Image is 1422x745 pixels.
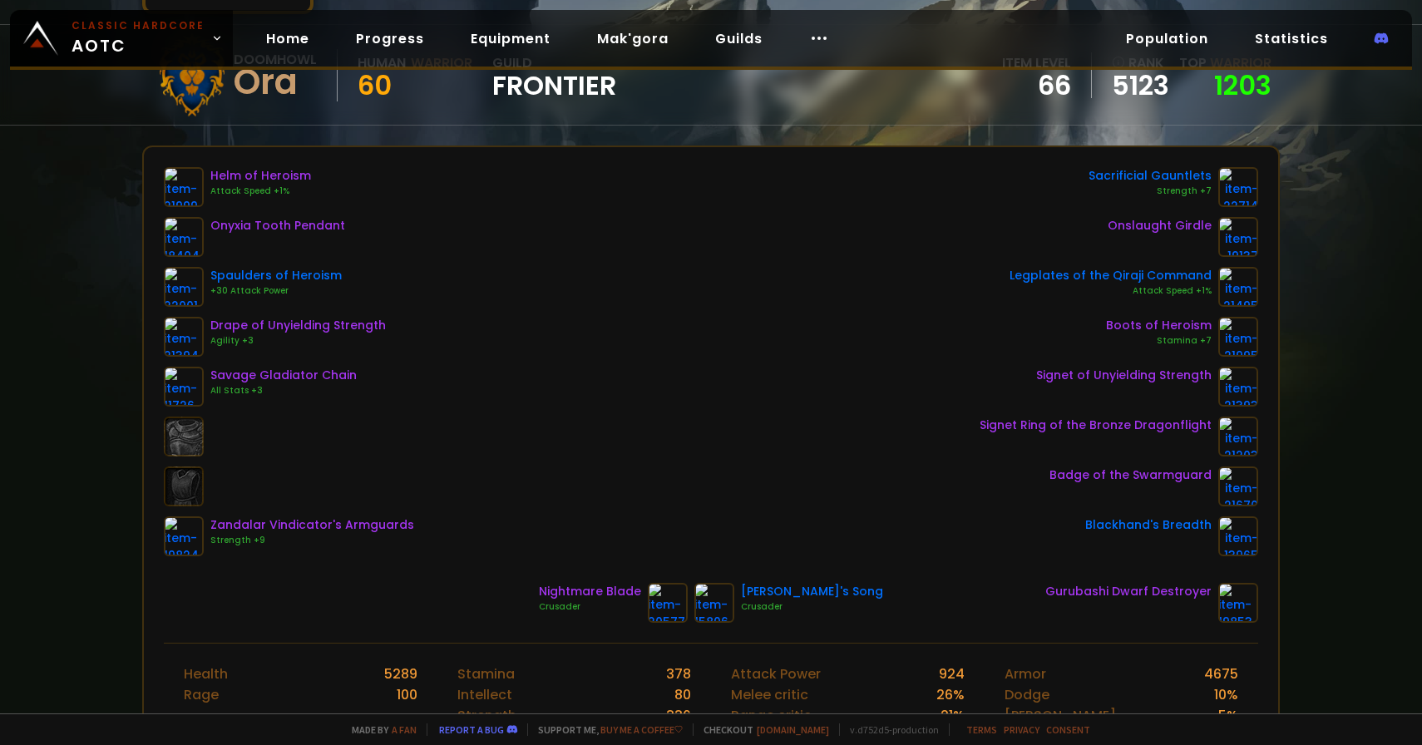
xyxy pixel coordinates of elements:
[1218,317,1258,357] img: item-21995
[941,705,965,726] div: 21 %
[1036,367,1212,384] div: Signet of Unyielding Strength
[1045,583,1212,600] div: Gurubashi Dwarf Destroyer
[966,723,997,736] a: Terms
[1108,217,1212,234] div: Onslaught Girdle
[1218,516,1258,556] img: item-13965
[384,664,417,684] div: 5289
[253,22,323,56] a: Home
[492,73,616,98] span: Frontier
[1218,417,1258,456] img: item-21203
[210,267,342,284] div: Spaulders of Heroism
[1218,367,1258,407] img: item-21393
[210,185,311,198] div: Attack Speed +1%
[164,167,204,207] img: item-21999
[234,70,317,95] div: Ora
[210,317,386,334] div: Drape of Unyielding Strength
[210,334,386,348] div: Agility +3
[702,22,776,56] a: Guilds
[666,664,691,684] div: 378
[164,317,204,357] img: item-21394
[539,583,641,600] div: Nightmare Blade
[1106,334,1212,348] div: Stamina +7
[839,723,939,736] span: v. d752d5 - production
[210,384,357,397] div: All Stats +3
[184,664,228,684] div: Health
[342,723,417,736] span: Made by
[343,22,437,56] a: Progress
[1218,217,1258,257] img: item-19137
[1085,516,1212,534] div: Blackhand's Breadth
[539,600,641,614] div: Crusader
[1049,466,1212,484] div: Badge of the Swarmguard
[210,284,342,298] div: +30 Attack Power
[731,664,821,684] div: Attack Power
[939,664,965,684] div: 924
[1218,167,1258,207] img: item-22714
[457,664,515,684] div: Stamina
[10,10,233,67] a: Classic HardcoreAOTC
[527,723,683,736] span: Support me,
[741,600,883,614] div: Crusader
[1010,284,1212,298] div: Attack Speed +1%
[1218,583,1258,623] img: item-19853
[72,18,205,33] small: Classic Hardcore
[600,723,683,736] a: Buy me a coffee
[666,705,691,726] div: 336
[1113,22,1222,56] a: Population
[1005,684,1049,705] div: Dodge
[584,22,682,56] a: Mak'gora
[1010,267,1212,284] div: Legplates of the Qiraji Command
[392,723,417,736] a: a fan
[648,583,688,623] img: item-20577
[397,684,417,705] div: 100
[210,217,345,234] div: Onyxia Tooth Pendant
[1112,73,1169,98] a: 5123
[210,167,311,185] div: Helm of Heroism
[757,723,829,736] a: [DOMAIN_NAME]
[731,684,808,705] div: Melee critic
[457,705,516,726] div: Strength
[1210,53,1271,72] span: Warrior
[210,534,414,547] div: Strength +9
[210,367,357,384] div: Savage Gladiator Chain
[1004,723,1039,736] a: Privacy
[1214,684,1238,705] div: 10 %
[164,267,204,307] img: item-22001
[164,516,204,556] img: item-19824
[1218,705,1238,726] div: 5 %
[439,723,504,736] a: Report a bug
[1214,67,1271,104] a: 1203
[1204,664,1238,684] div: 4675
[358,67,392,104] span: 60
[184,684,219,705] div: Rage
[492,52,616,98] div: guild
[694,583,734,623] img: item-15806
[1089,167,1212,185] div: Sacrificial Gauntlets
[980,417,1212,434] div: Signet Ring of the Bronze Dragonflight
[741,583,883,600] div: [PERSON_NAME]'s Song
[1089,185,1212,198] div: Strength +7
[457,22,564,56] a: Equipment
[1005,664,1046,684] div: Armor
[1106,317,1212,334] div: Boots of Heroism
[457,684,512,705] div: Intellect
[1218,267,1258,307] img: item-21495
[210,516,414,534] div: Zandalar Vindicator's Armguards
[936,684,965,705] div: 26 %
[674,684,691,705] div: 80
[693,723,829,736] span: Checkout
[1046,723,1090,736] a: Consent
[1242,22,1341,56] a: Statistics
[1002,73,1071,98] div: 66
[1005,705,1116,726] div: [PERSON_NAME]
[1218,466,1258,506] img: item-21670
[72,18,205,58] span: AOTC
[731,705,812,726] div: Range critic
[164,217,204,257] img: item-18404
[164,367,204,407] img: item-11726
